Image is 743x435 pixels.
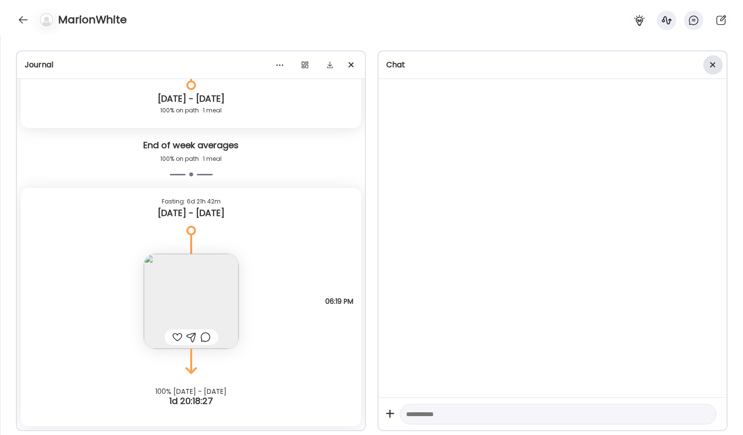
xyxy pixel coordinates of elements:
[36,395,346,407] div: 1d 20:18:27
[29,207,353,219] div: [DATE] - [DATE]
[36,388,346,395] div: 100% [DATE] - [DATE]
[40,13,53,27] img: bg-avatar-default.svg
[58,12,127,28] h4: MarionWhite
[325,297,353,306] span: 06:19 PM
[29,105,353,116] div: 100% on path · 1 meal
[25,59,357,71] div: Journal
[144,254,239,349] img: images%2FM7zJFyDMVidK7aIzQmphq9tmLZt1%2FpdMRUIVLnAcixbinMUGc%2FszXKo1Fn7bElBhiuBDII_240
[386,59,719,71] div: Chat
[29,93,353,105] div: [DATE] - [DATE]
[25,153,357,165] div: 100% on path · 1 meal
[29,196,353,207] div: Fasting: 6d 21h 42m
[25,140,357,153] div: End of week averages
